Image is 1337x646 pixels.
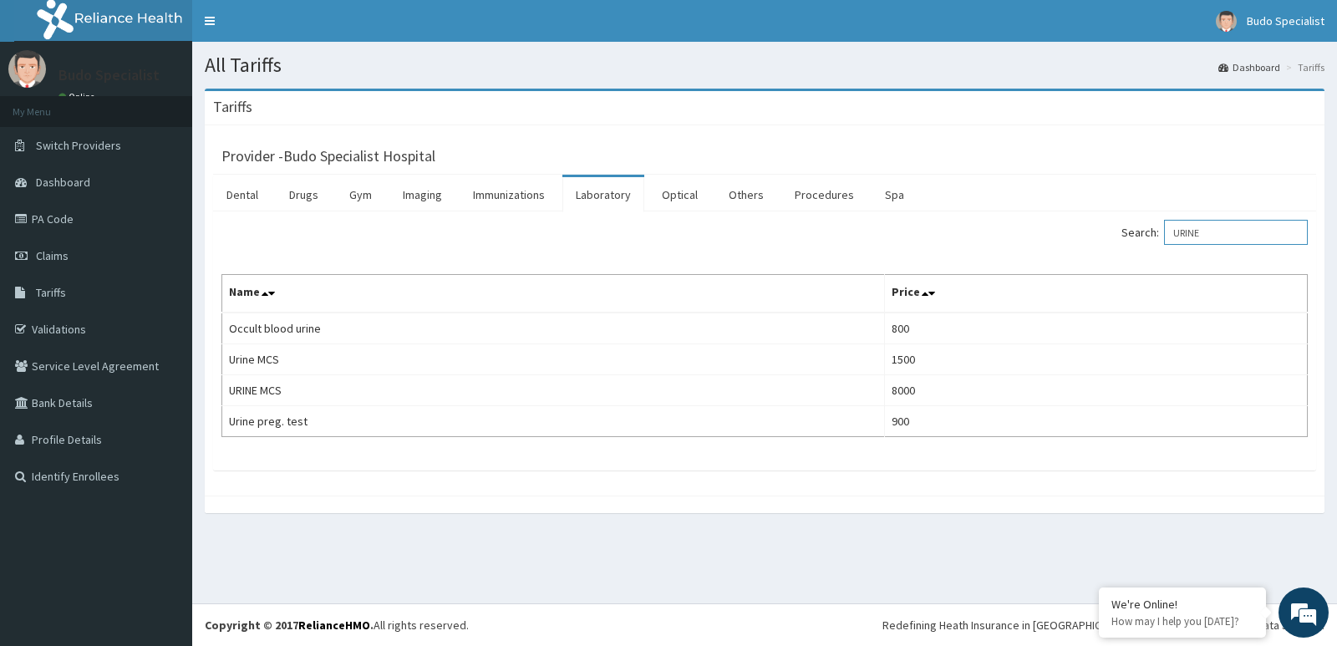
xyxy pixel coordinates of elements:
strong: Copyright © 2017 . [205,618,374,633]
textarea: Type your message and hit 'Enter' [8,456,318,515]
a: Spa [872,177,918,212]
a: Procedures [781,177,867,212]
a: Drugs [276,177,332,212]
td: 8000 [885,375,1308,406]
span: We're online! [97,211,231,379]
h3: Tariffs [213,99,252,114]
footer: All rights reserved. [192,603,1337,646]
a: Imaging [389,177,455,212]
span: Claims [36,248,69,263]
a: RelianceHMO [298,618,370,633]
a: Dental [213,177,272,212]
td: Occult blood urine [222,313,885,344]
span: Dashboard [36,175,90,190]
h1: All Tariffs [205,54,1324,76]
img: d_794563401_company_1708531726252_794563401 [31,84,68,125]
td: Urine preg. test [222,406,885,437]
img: User Image [8,50,46,88]
span: Tariffs [36,285,66,300]
p: How may I help you today? [1111,614,1253,628]
label: Search: [1121,220,1308,245]
div: Chat with us now [87,94,281,115]
div: Minimize live chat window [274,8,314,48]
a: Dashboard [1218,60,1280,74]
a: Immunizations [460,177,558,212]
p: Budo Specialist [58,68,160,83]
td: Urine MCS [222,344,885,375]
a: Others [715,177,777,212]
td: 900 [885,406,1308,437]
td: 800 [885,313,1308,344]
li: Tariffs [1282,60,1324,74]
a: Gym [336,177,385,212]
a: Online [58,91,99,103]
input: Search: [1164,220,1308,245]
span: Switch Providers [36,138,121,153]
th: Price [885,275,1308,313]
td: 1500 [885,344,1308,375]
div: Redefining Heath Insurance in [GEOGRAPHIC_DATA] using Telemedicine and Data Science! [882,617,1324,633]
a: Optical [648,177,711,212]
th: Name [222,275,885,313]
a: Laboratory [562,177,644,212]
h3: Provider - Budo Specialist Hospital [221,149,435,164]
td: URINE MCS [222,375,885,406]
span: Budo Specialist [1247,13,1324,28]
img: User Image [1216,11,1237,32]
div: We're Online! [1111,597,1253,612]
